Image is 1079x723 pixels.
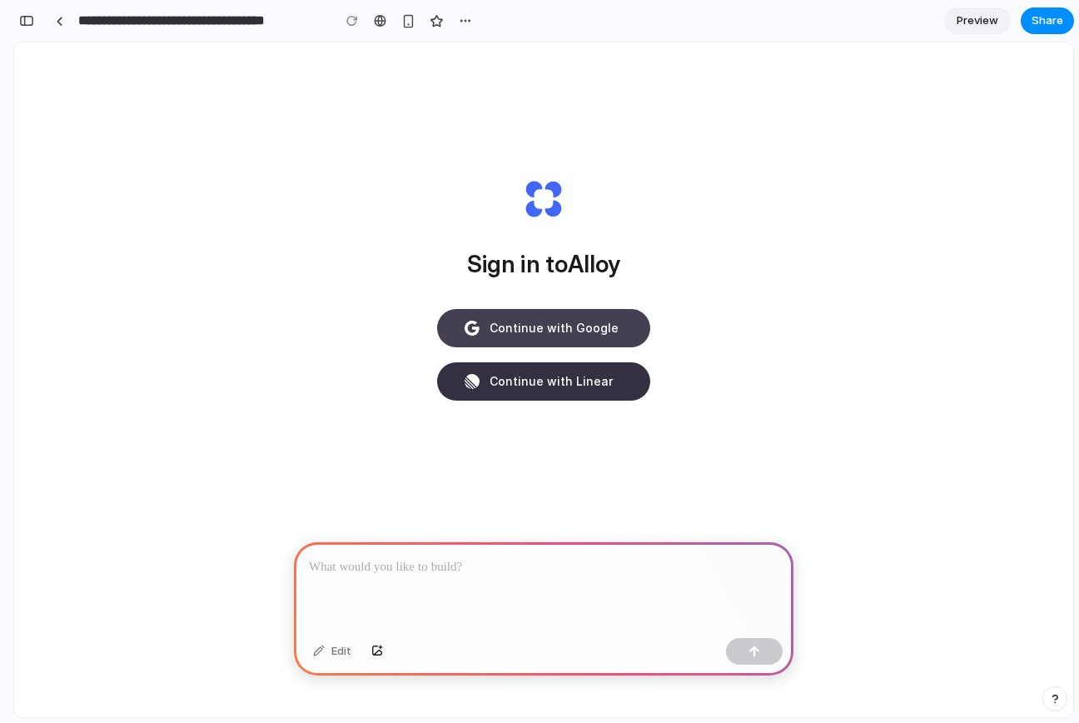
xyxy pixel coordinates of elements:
span: Share [1032,12,1063,29]
a: Preview [944,7,1011,34]
span: Continue with Google [475,277,604,294]
span: Preview [957,12,998,29]
button: Continue with Linear [423,320,636,358]
button: Share [1021,7,1074,34]
h2: Sign in to Alloy [453,208,607,237]
span: Continue another way [464,383,595,401]
button: Continue with Google [423,267,636,305]
span: Continue with Linear [475,330,599,347]
button: Continue another way [423,373,636,411]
